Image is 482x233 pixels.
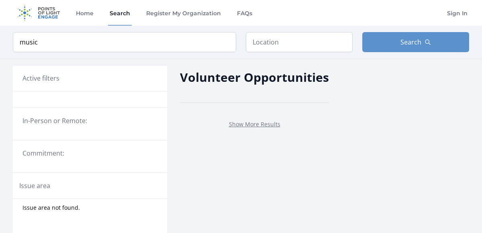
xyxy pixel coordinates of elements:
legend: In-Person or Remote: [22,116,157,126]
span: Search [400,37,421,47]
span: Issue area not found. [22,204,80,212]
input: Keyword [13,32,236,52]
input: Location [246,32,353,52]
legend: Commitment: [22,148,157,158]
h2: Volunteer Opportunities [180,68,329,86]
button: Search [362,32,469,52]
h3: Active filters [22,73,59,83]
a: Show More Results [229,120,280,128]
legend: Issue area [19,181,50,190]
